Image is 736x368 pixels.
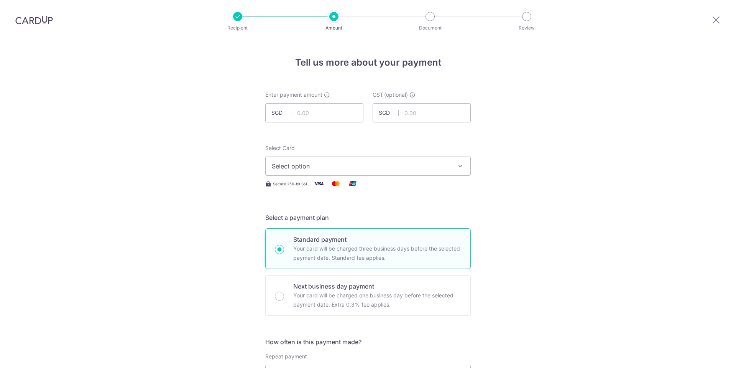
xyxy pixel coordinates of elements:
span: SGD [379,109,399,117]
img: Union Pay [345,179,360,188]
iframe: Opens a widget where you can find more information [687,345,728,364]
button: Select option [265,157,471,176]
input: 0.00 [265,103,363,122]
p: Document [402,24,458,32]
span: Secure 256-bit SSL [273,181,308,187]
span: SGD [271,109,291,117]
p: Standard payment [293,235,461,244]
label: Repeat payment [265,353,307,360]
input: 0.00 [373,103,471,122]
span: Enter payment amount [265,91,322,99]
span: Select option [272,162,450,171]
h4: Tell us more about your payment [265,56,471,69]
img: CardUp [15,15,53,25]
p: Recipient [209,24,266,32]
h5: How often is this payment made? [265,337,471,347]
span: GST [373,91,383,99]
h5: Select a payment plan [265,213,471,222]
p: Review [498,24,555,32]
img: Visa [311,179,327,188]
span: (optional) [384,91,408,99]
p: Amount [306,24,362,32]
span: translation missing: en.payables.payment_networks.credit_card.summary.labels.select_card [265,145,295,151]
p: Your card will be charged three business days before the selected payment date. Standard fee appl... [293,244,461,262]
img: Mastercard [328,179,343,188]
p: Your card will be charged one business day before the selected payment date. Extra 0.3% fee applies. [293,291,461,309]
p: Next business day payment [293,282,461,291]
